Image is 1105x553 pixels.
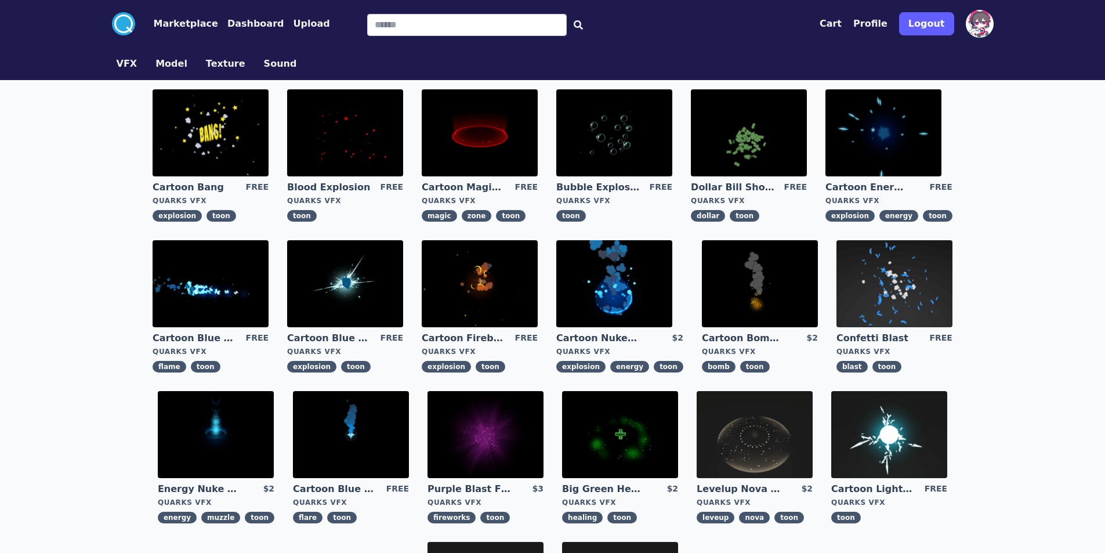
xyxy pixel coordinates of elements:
[422,181,505,194] a: Cartoon Magic Zone
[245,512,274,523] span: toon
[287,210,317,222] span: toon
[966,10,994,38] img: profile
[853,17,887,31] button: Profile
[806,332,817,345] div: $2
[422,89,538,176] img: imgAlt
[197,57,255,71] a: Texture
[831,483,915,496] a: Cartoon Lightning Ball
[820,17,842,31] button: Cart
[367,14,567,36] input: Search
[264,57,297,71] button: Sound
[925,483,947,496] div: FREE
[836,240,952,327] img: imgAlt
[654,361,683,373] span: toon
[227,17,284,31] button: Dashboard
[158,391,274,478] img: imgAlt
[263,483,274,496] div: $2
[556,210,586,222] span: toon
[836,332,920,345] a: Confetti Blast
[691,181,774,194] a: Dollar Bill Shower
[153,196,269,205] div: Quarks VFX
[562,512,603,523] span: healing
[672,332,683,345] div: $2
[153,332,236,345] a: Cartoon Blue Flamethrower
[135,17,218,31] a: Marketplace
[287,361,336,373] span: explosion
[784,181,807,194] div: FREE
[381,332,403,345] div: FREE
[556,240,672,327] img: imgAlt
[825,89,941,176] img: imgAlt
[218,17,284,31] a: Dashboard
[607,512,637,523] span: toon
[899,12,954,35] button: Logout
[287,181,371,194] a: Blood Explosion
[702,240,818,327] img: imgAlt
[740,361,770,373] span: toon
[562,391,678,478] img: imgAlt
[427,498,544,507] div: Quarks VFX
[691,210,725,222] span: dollar
[153,181,236,194] a: Cartoon Bang
[556,332,640,345] a: Cartoon Nuke Energy Explosion
[287,332,371,345] a: Cartoon Blue Gas Explosion
[422,332,505,345] a: Cartoon Fireball Explosion
[496,210,526,222] span: toon
[206,210,236,222] span: toon
[691,89,807,176] img: imgAlt
[697,391,813,478] img: imgAlt
[825,181,909,194] a: Cartoon Energy Explosion
[899,8,954,40] a: Logout
[158,498,274,507] div: Quarks VFX
[293,483,376,496] a: Cartoon Blue Flare
[153,361,186,373] span: flame
[158,483,241,496] a: Energy Nuke Muzzle Flash
[697,498,813,507] div: Quarks VFX
[284,17,329,31] a: Upload
[293,498,409,507] div: Quarks VFX
[515,181,538,194] div: FREE
[191,361,220,373] span: toon
[255,57,306,71] a: Sound
[702,332,785,345] a: Cartoon Bomb Fuse
[287,240,403,327] img: imgAlt
[610,361,649,373] span: energy
[158,512,197,523] span: energy
[556,89,672,176] img: imgAlt
[556,361,606,373] span: explosion
[831,512,861,523] span: toon
[562,498,678,507] div: Quarks VFX
[287,89,403,176] img: imgAlt
[293,512,323,523] span: flare
[480,512,510,523] span: toon
[107,57,147,71] a: VFX
[836,347,952,356] div: Quarks VFX
[422,196,538,205] div: Quarks VFX
[774,512,804,523] span: toon
[515,332,538,345] div: FREE
[556,196,672,205] div: Quarks VFX
[650,181,672,194] div: FREE
[422,240,538,327] img: imgAlt
[246,181,269,194] div: FREE
[201,512,240,523] span: muzzle
[667,483,678,496] div: $2
[462,210,492,222] span: zone
[422,361,471,373] span: explosion
[929,181,952,194] div: FREE
[802,483,813,496] div: $2
[293,391,409,478] img: imgAlt
[562,483,646,496] a: Big Green Healing Effect
[146,57,197,71] a: Model
[556,347,683,356] div: Quarks VFX
[476,361,505,373] span: toon
[697,483,780,496] a: Levelup Nova Effect
[293,17,329,31] button: Upload
[154,17,218,31] button: Marketplace
[730,210,759,222] span: toon
[879,210,918,222] span: energy
[287,196,403,205] div: Quarks VFX
[117,57,137,71] button: VFX
[532,483,544,496] div: $3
